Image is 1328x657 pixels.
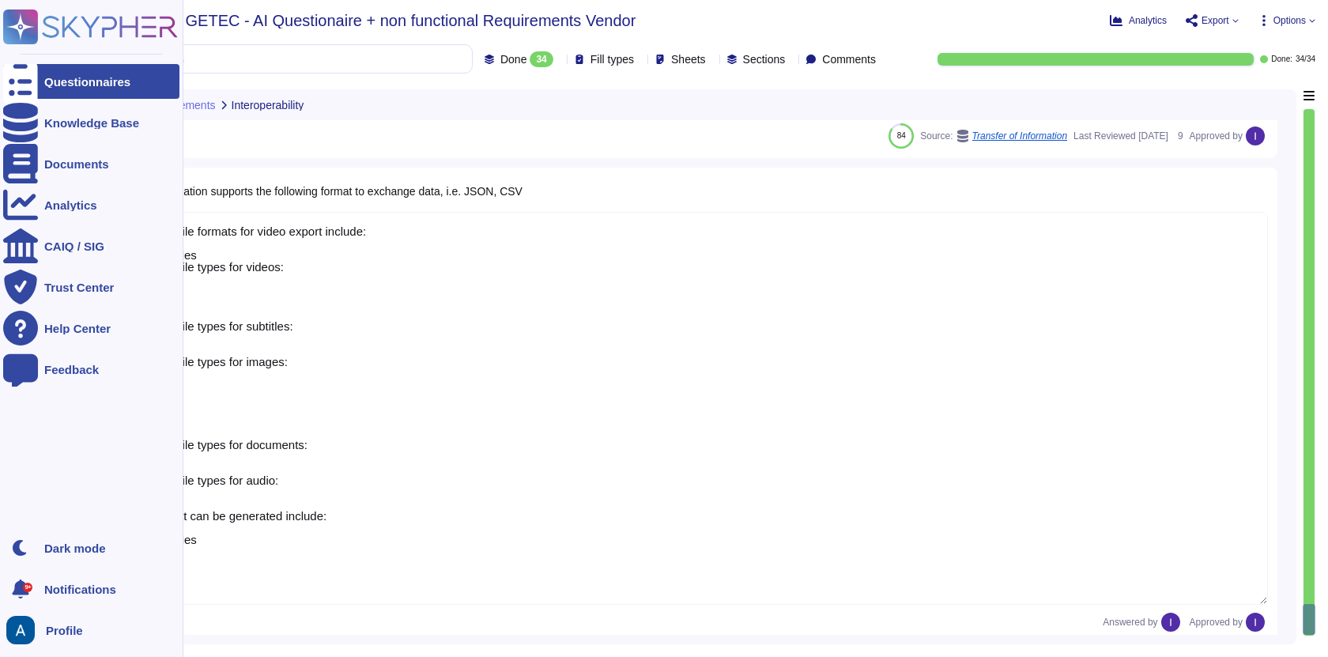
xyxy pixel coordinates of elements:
[23,583,32,592] div: 9+
[743,54,786,65] span: Sections
[44,117,139,129] div: Knowledge Base
[6,616,35,644] img: user
[1129,16,1167,25] span: Analytics
[133,185,523,198] span: The application supports the following format to exchange data, i.e. JSON, CSV
[920,130,1067,142] span: Source:
[822,54,876,65] span: Comments
[530,51,553,67] div: 34
[1110,14,1167,27] button: Analytics
[1202,16,1229,25] span: Export
[44,542,106,554] div: Dark mode
[3,64,179,99] a: Questionnaires
[3,146,179,181] a: Documents
[1190,617,1243,627] span: Approved by
[46,625,83,636] span: Profile
[44,158,109,170] div: Documents
[62,45,472,73] input: Search by keywords
[44,199,97,211] div: Analytics
[44,76,130,88] div: Questionnaires
[1103,617,1157,627] span: Answered by
[3,187,179,222] a: Analytics
[44,323,111,334] div: Help Center
[3,613,46,648] button: user
[3,228,179,263] a: CAIQ / SIG
[897,131,906,140] span: 84
[3,270,179,304] a: Trust Center
[3,311,179,345] a: Help Center
[1073,131,1168,141] span: Last Reviewed [DATE]
[500,54,526,65] span: Done
[1175,131,1183,141] span: 9
[1246,613,1265,632] img: user
[1161,613,1180,632] img: user
[44,583,116,595] span: Notifications
[232,100,304,111] span: Interoperability
[1246,126,1265,145] img: user
[590,54,634,65] span: Fill types
[3,352,179,387] a: Feedback
[44,364,99,376] div: Feedback
[3,105,179,140] a: Knowledge Base
[972,131,1068,141] span: Transfer of Information
[44,281,114,293] div: Trust Center
[1271,55,1292,63] span: Done:
[1273,16,1306,25] span: Options
[44,240,104,252] div: CAIQ / SIG
[108,212,1268,605] textarea: Supported file formats for video export include: - .mp4 - SCORM files Supported file types for vi...
[1296,55,1315,63] span: 34 / 34
[671,54,706,65] span: Sheets
[186,13,636,28] span: GETEC - AI Questionaire + non functional Requirements Vendor
[1190,131,1243,141] span: Approved by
